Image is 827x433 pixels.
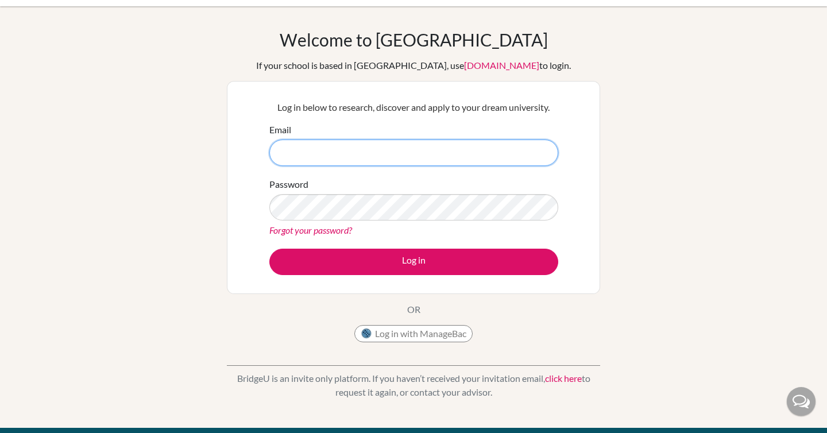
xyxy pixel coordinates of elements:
[26,8,50,18] span: Help
[354,325,473,342] button: Log in with ManageBac
[269,249,558,275] button: Log in
[227,372,600,399] p: BridgeU is an invite only platform. If you haven’t received your invitation email, to request it ...
[256,59,571,72] div: If your school is based in [GEOGRAPHIC_DATA], use to login.
[269,100,558,114] p: Log in below to research, discover and apply to your dream university.
[545,373,582,384] a: click here
[407,303,420,316] p: OR
[269,225,352,235] a: Forgot your password?
[269,177,308,191] label: Password
[269,123,291,137] label: Email
[280,29,548,50] h1: Welcome to [GEOGRAPHIC_DATA]
[464,60,539,71] a: [DOMAIN_NAME]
